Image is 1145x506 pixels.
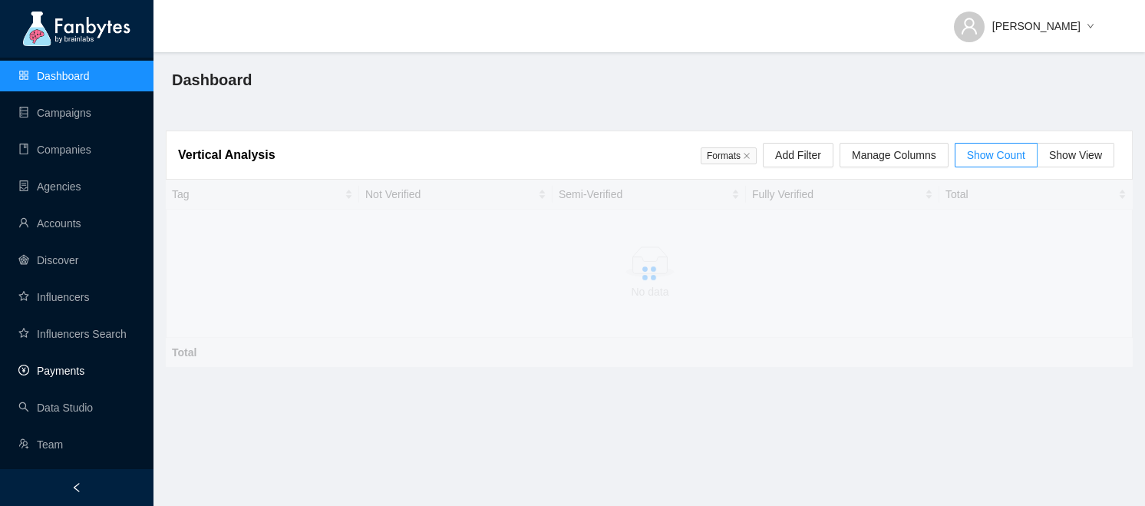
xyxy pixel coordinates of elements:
span: [PERSON_NAME] [992,18,1081,35]
a: containerAgencies [18,180,81,193]
a: starInfluencers [18,291,89,303]
article: Vertical Analysis [178,145,276,164]
a: appstoreDashboard [18,70,90,82]
a: userAccounts [18,217,81,230]
a: usergroup-addTeam [18,438,63,451]
a: radar-chartDiscover [18,254,78,266]
span: Dashboard [172,68,252,92]
a: pay-circlePayments [18,365,84,377]
span: Add Filter [775,147,821,164]
button: [PERSON_NAME]down [942,8,1107,32]
button: Manage Columns [840,143,949,167]
a: starInfluencers Search [18,328,127,340]
span: close [743,152,751,160]
span: down [1087,22,1094,31]
a: databaseCampaigns [18,107,91,119]
span: left [71,482,82,493]
a: bookCompanies [18,144,91,156]
span: Formats [701,147,757,164]
span: Show Count [967,149,1025,161]
span: Show View [1049,149,1102,161]
a: searchData Studio [18,402,93,414]
button: Add Filter [763,143,833,167]
span: Manage Columns [852,147,936,164]
span: user [960,17,978,35]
